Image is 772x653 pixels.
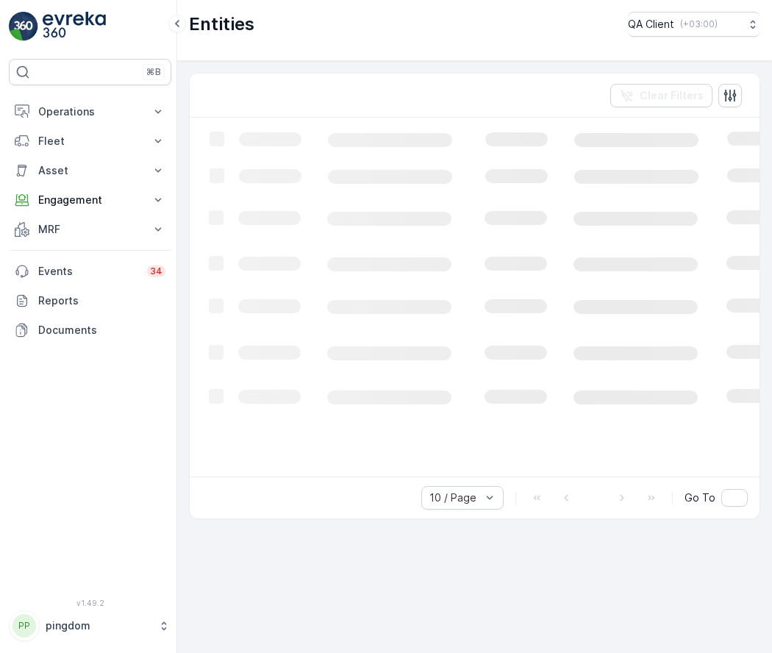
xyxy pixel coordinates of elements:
span: v 1.49.2 [9,599,171,607]
button: Clear Filters [610,84,712,107]
p: Reports [38,293,165,308]
p: Clear Filters [640,88,704,103]
button: PPpingdom [9,610,171,641]
button: Operations [9,97,171,126]
button: Fleet [9,126,171,156]
div: PP [12,614,36,638]
p: Operations [38,104,142,119]
a: Documents [9,315,171,345]
p: ( +03:00 ) [680,18,718,30]
p: Asset [38,163,142,178]
img: logo [9,12,38,41]
span: Go To [685,490,715,505]
button: Engagement [9,185,171,215]
a: Events34 [9,257,171,286]
p: Fleet [38,134,142,149]
button: MRF [9,215,171,244]
p: Documents [38,323,165,338]
p: pingdom [46,618,151,633]
p: ⌘B [146,66,161,78]
p: QA Client [628,17,674,32]
p: 34 [150,265,162,277]
button: Asset [9,156,171,185]
p: Engagement [38,193,142,207]
a: Reports [9,286,171,315]
p: Events [38,264,138,279]
p: Entities [189,13,254,36]
img: logo_light-DOdMpM7g.png [43,12,106,41]
button: QA Client(+03:00) [628,12,760,37]
p: MRF [38,222,142,237]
